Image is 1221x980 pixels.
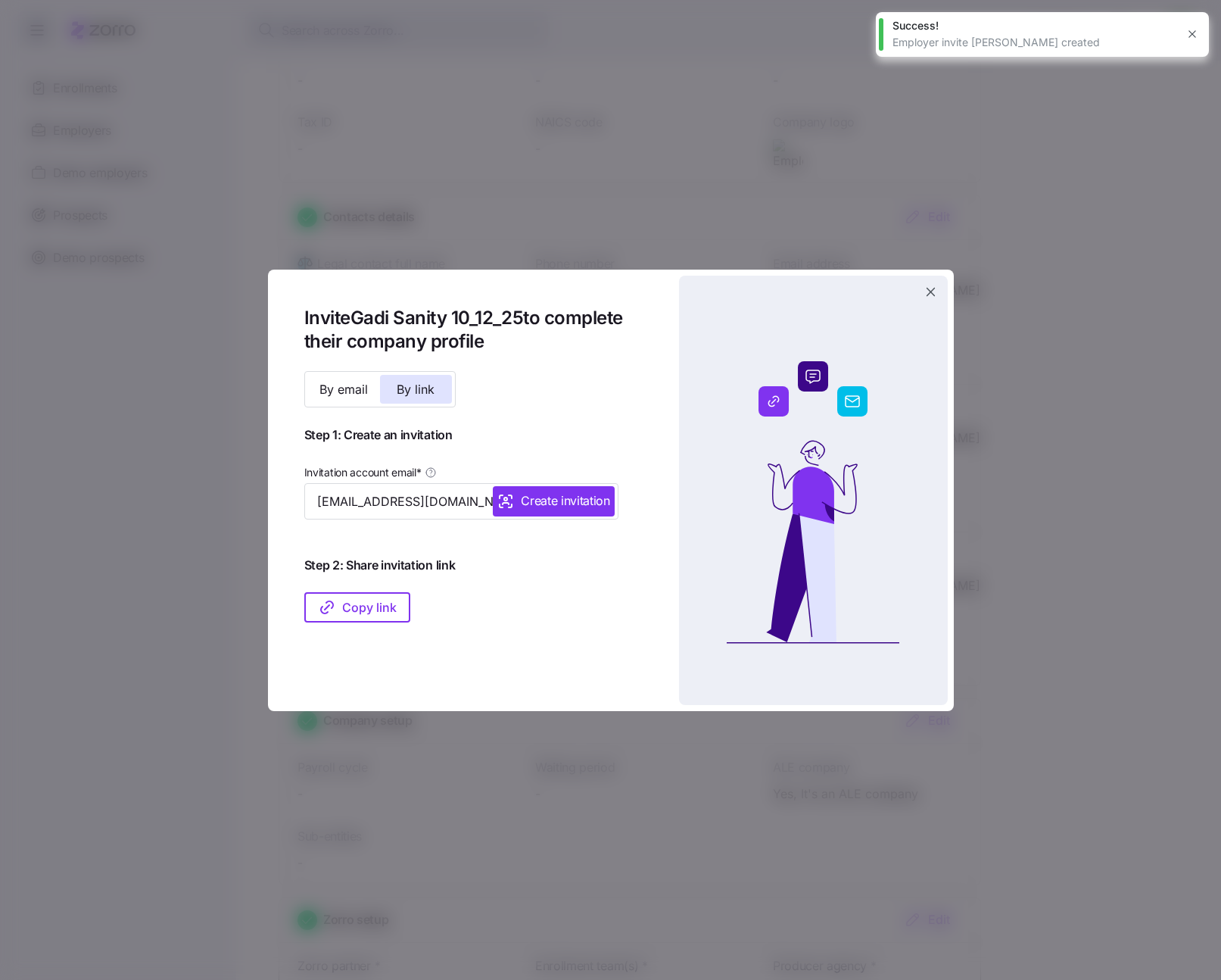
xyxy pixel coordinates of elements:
h1: Invite Gadi Sanity 10_12_25 to complete their company profile [304,306,656,353]
span: Step 1: Create an invitation [304,426,656,445]
div: Success! [892,18,1176,33]
span: Invitation account email * [304,465,422,480]
button: Copy link [304,592,410,623]
span: Copy link [318,598,397,616]
button: Create invitation [493,486,615,517]
span: By link [397,383,435,395]
span: Create invitation [521,492,610,510]
div: Employer invite [PERSON_NAME] created [892,35,1176,50]
span: Step 2: Share invitation link [304,556,656,575]
span: By email [319,383,368,395]
input: Add invitation account email [304,483,618,520]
